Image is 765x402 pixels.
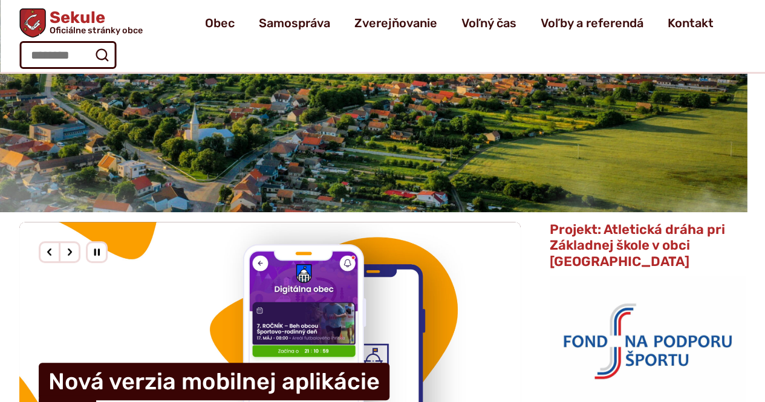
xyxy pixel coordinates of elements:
[668,6,714,40] a: Kontakt
[550,221,725,270] span: Projekt: Atletická dráha pri Základnej škole v obci [GEOGRAPHIC_DATA]
[259,6,330,40] a: Samospráva
[19,8,142,37] a: Logo Sekule, prejsť na domovskú stránku.
[59,241,80,263] div: Nasledujúci slajd
[461,6,516,40] a: Voľný čas
[205,6,235,40] a: Obec
[541,6,643,40] a: Voľby a referendá
[39,241,60,263] div: Predošlý slajd
[39,363,389,400] h4: Nová verzia mobilnej aplikácie
[45,10,142,35] h1: Sekule
[19,8,45,37] img: Prejsť na domovskú stránku
[354,6,437,40] a: Zverejňovanie
[86,241,108,263] div: Pozastaviť pohyb slajdera
[50,26,143,34] span: Oficiálne stránky obce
